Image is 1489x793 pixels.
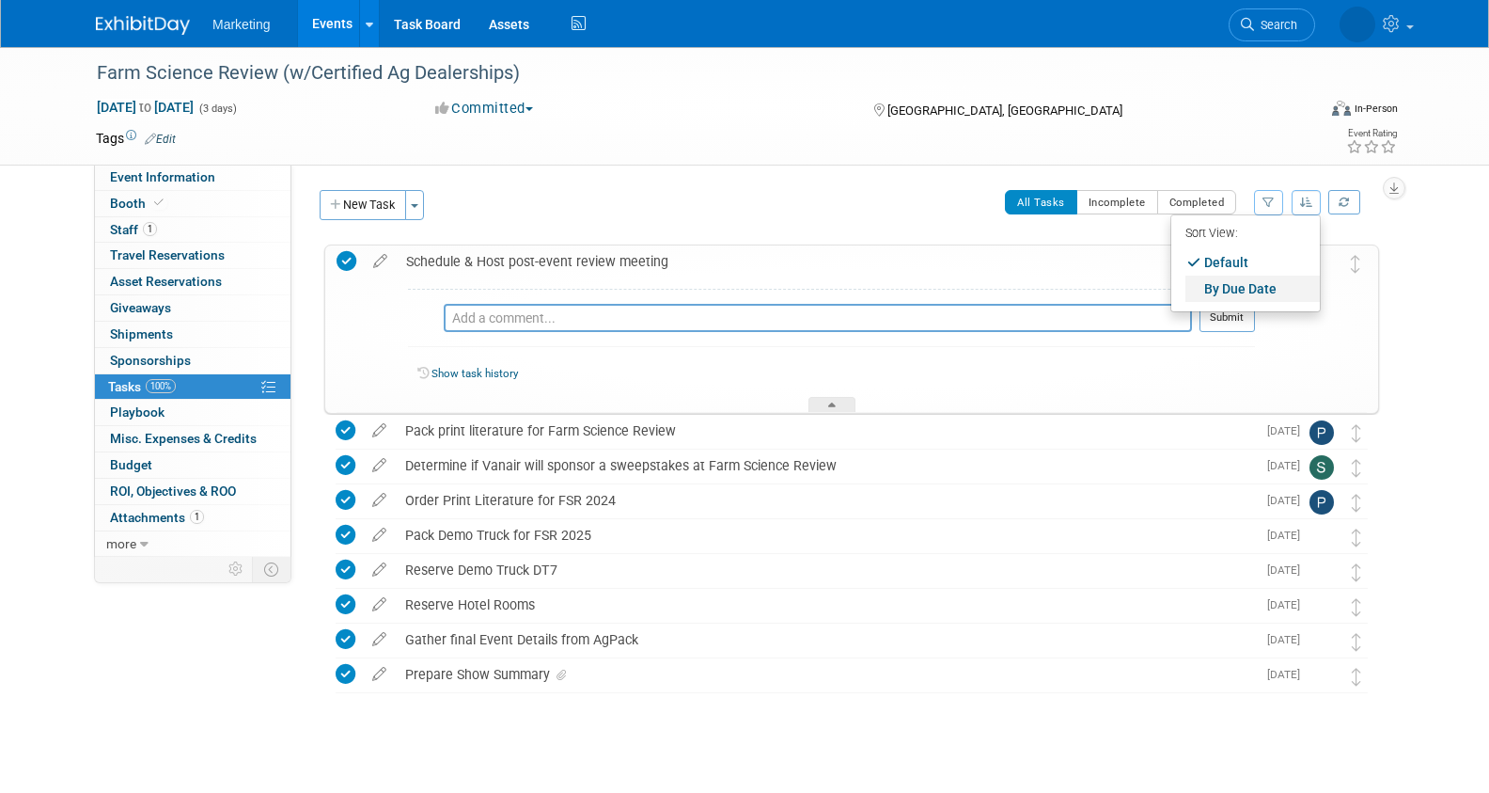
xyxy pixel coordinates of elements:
[1352,459,1361,477] i: Move task
[1309,560,1334,584] img: Patti Baxter
[110,274,222,289] span: Asset Reservations
[1204,98,1398,126] div: Event Format
[96,129,176,148] td: Tags
[95,348,290,373] a: Sponsorships
[110,404,165,420] span: Playbook
[110,247,225,262] span: Travel Reservations
[110,169,215,184] span: Event Information
[1351,255,1360,273] i: Move task
[1185,220,1320,249] div: Sort View:
[95,243,290,268] a: Travel Reservations
[431,367,518,380] a: Show task history
[95,191,290,216] a: Booth
[110,484,236,499] span: ROI, Objectives & ROO
[363,562,396,579] a: edit
[1157,190,1237,214] button: Completed
[1267,424,1309,437] span: [DATE]
[396,554,1256,586] div: Reserve Demo Truck DT7
[154,198,164,208] i: Booth reservation complete
[190,510,204,524] span: 1
[363,631,396,648] a: edit
[110,431,257,446] span: Misc. Expenses & Credits
[95,505,290,531] a: Attachments1
[106,536,136,551] span: more
[197,103,237,115] span: (3 days)
[1254,18,1297,32] span: Search
[397,246,1255,278] div: Schedule & Host post-event review meeting
[1267,459,1309,472] span: [DATE]
[1352,668,1361,686] i: Move task
[363,492,396,509] a: edit
[95,479,290,504] a: ROI, Objectives & ROO
[363,422,396,439] a: edit
[363,527,396,544] a: edit
[1267,633,1309,646] span: [DATE]
[96,99,195,116] span: [DATE] [DATE]
[95,269,290,294] a: Asset Reservations
[1352,529,1361,547] i: Move task
[110,222,157,237] span: Staff
[396,519,1256,551] div: Pack Demo Truck for FSR 2025
[1076,190,1158,214] button: Incomplete
[396,624,1256,656] div: Gather final Event Details from AgPack
[110,326,173,341] span: Shipments
[1309,490,1334,515] img: Paige Behrendt
[1267,668,1309,681] span: [DATE]
[1340,7,1375,42] img: Patti Baxter
[320,190,406,220] button: New Task
[1352,563,1361,581] i: Move task
[396,415,1256,447] div: Pack print literature for Farm Science Review
[1352,633,1361,651] i: Move task
[95,531,290,557] a: more
[108,379,176,394] span: Tasks
[1332,101,1351,116] img: Format-Inperson.png
[396,658,1256,690] div: Prepare Show Summary
[253,557,291,581] td: Toggle Event Tabs
[363,666,396,683] a: edit
[1229,8,1315,41] a: Search
[1352,598,1361,616] i: Move task
[110,353,191,368] span: Sponsorships
[95,374,290,400] a: Tasks100%
[408,305,434,331] img: Patti Baxter
[1346,129,1397,138] div: Event Rating
[1005,190,1077,214] button: All Tasks
[95,452,290,478] a: Budget
[1185,249,1320,276] a: Default
[1185,276,1320,302] a: By Due Date
[110,457,152,472] span: Budget
[1328,190,1360,214] a: Refresh
[1352,494,1361,512] i: Move task
[110,196,167,211] span: Booth
[396,589,1256,621] div: Reserve Hotel Rooms
[887,103,1122,118] span: [GEOGRAPHIC_DATA], [GEOGRAPHIC_DATA]
[1309,664,1334,689] img: Patti Baxter
[110,300,171,315] span: Giveaways
[95,400,290,425] a: Playbook
[363,457,396,474] a: edit
[1309,595,1334,619] img: Patti Baxter
[110,510,204,525] span: Attachments
[95,322,290,347] a: Shipments
[1309,420,1334,445] img: Paige Behrendt
[95,426,290,452] a: Misc. Expenses & Credits
[364,253,397,270] a: edit
[1309,455,1334,480] img: Sara Tilden
[145,133,176,146] a: Edit
[1309,251,1333,276] img: Patti Baxter
[396,450,1256,482] div: Determine if Vanair will sponsor a sweepstakes at Farm Science Review
[1199,304,1255,332] button: Submit
[1309,629,1334,654] img: Patti Baxter
[95,295,290,321] a: Giveaways
[95,217,290,243] a: Staff1
[143,222,157,236] span: 1
[1267,563,1309,577] span: [DATE]
[1267,598,1309,611] span: [DATE]
[1267,494,1309,507] span: [DATE]
[220,557,253,581] td: Personalize Event Tab Strip
[1267,529,1309,542] span: [DATE]
[1354,102,1398,116] div: In-Person
[212,17,270,32] span: Marketing
[1352,424,1361,442] i: Move task
[95,165,290,190] a: Event Information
